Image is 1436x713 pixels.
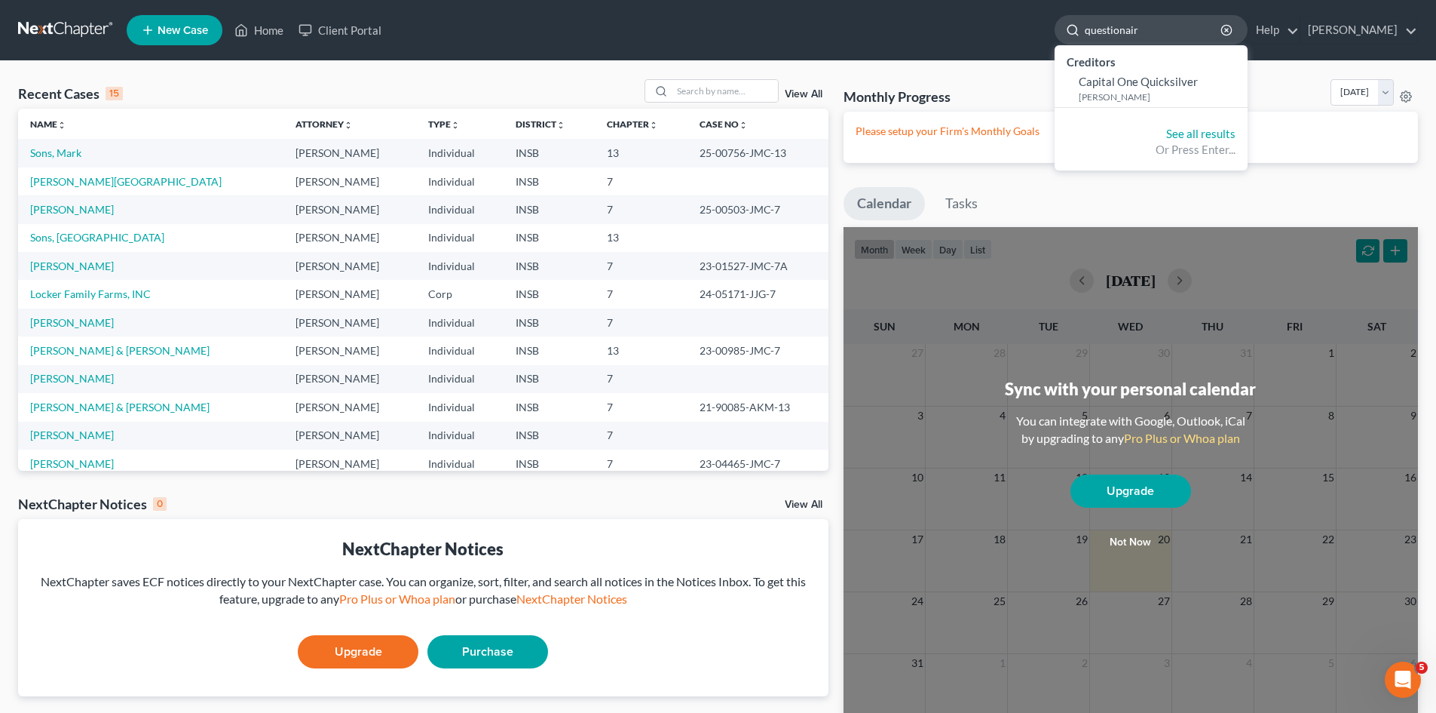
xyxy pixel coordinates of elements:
[30,231,164,244] a: Sons, [GEOGRAPHIC_DATA]
[607,118,658,130] a: Chapterunfold_more
[283,224,416,252] td: [PERSON_NAME]
[416,195,504,223] td: Individual
[687,195,828,223] td: 25-00503-JMC-7
[158,25,208,36] span: New Case
[30,401,210,413] a: [PERSON_NAME] & [PERSON_NAME]
[283,195,416,223] td: [PERSON_NAME]
[30,457,114,470] a: [PERSON_NAME]
[1416,662,1428,674] span: 5
[153,497,167,511] div: 0
[595,365,687,393] td: 7
[416,337,504,364] td: Individual
[1070,527,1191,558] button: Not now
[283,365,416,393] td: [PERSON_NAME]
[504,252,595,280] td: INSB
[1166,127,1235,140] a: See all results
[1085,16,1223,44] input: Search by name...
[687,393,828,421] td: 21-90085-AKM-13
[57,121,66,130] i: unfold_more
[283,252,416,280] td: [PERSON_NAME]
[595,309,687,337] td: 7
[595,450,687,478] td: 7
[595,280,687,308] td: 7
[672,80,778,102] input: Search by name...
[649,121,658,130] i: unfold_more
[30,146,81,159] a: Sons, Mark
[30,203,114,216] a: [PERSON_NAME]
[1067,142,1235,158] div: Or Press Enter...
[427,635,548,668] a: Purchase
[283,422,416,450] td: [PERSON_NAME]
[416,422,504,450] td: Individual
[1010,413,1251,447] div: You can integrate with Google, Outlook, iCal by upgrading to any
[1124,431,1240,445] a: Pro Plus or Whoa plan
[283,280,416,308] td: [PERSON_NAME]
[1300,17,1417,44] a: [PERSON_NAME]
[595,195,687,223] td: 7
[687,450,828,478] td: 23-04465-JMC-7
[428,118,460,130] a: Typeunfold_more
[932,187,991,220] a: Tasks
[844,187,925,220] a: Calendar
[416,393,504,421] td: Individual
[339,592,455,606] a: Pro Plus or Whoa plan
[595,224,687,252] td: 13
[416,309,504,337] td: Individual
[18,495,167,513] div: NextChapter Notices
[227,17,291,44] a: Home
[416,252,504,280] td: Individual
[283,167,416,195] td: [PERSON_NAME]
[595,167,687,195] td: 7
[416,224,504,252] td: Individual
[504,280,595,308] td: INSB
[1079,75,1198,88] span: Capital One Quicksilver
[416,450,504,478] td: Individual
[504,337,595,364] td: INSB
[595,252,687,280] td: 7
[516,592,627,606] a: NextChapter Notices
[504,195,595,223] td: INSB
[1055,51,1248,70] div: Creditors
[1385,662,1421,698] iframe: Intercom live chat
[595,337,687,364] td: 13
[283,337,416,364] td: [PERSON_NAME]
[504,139,595,167] td: INSB
[1070,475,1191,508] a: Upgrade
[416,280,504,308] td: Corp
[18,85,123,103] div: Recent Cases
[785,89,822,100] a: View All
[291,17,389,44] a: Client Portal
[283,450,416,478] td: [PERSON_NAME]
[504,309,595,337] td: INSB
[504,224,595,252] td: INSB
[504,393,595,421] td: INSB
[844,88,951,106] h3: Monthly Progress
[451,121,460,130] i: unfold_more
[739,121,748,130] i: unfold_more
[687,252,828,280] td: 23-01527-JMC-7A
[595,139,687,167] td: 13
[416,139,504,167] td: Individual
[856,124,1406,139] p: Please setup your Firm's Monthly Goals
[785,499,822,510] a: View All
[30,260,114,272] a: [PERSON_NAME]
[687,280,828,308] td: 24-05171-JJG-7
[30,287,151,300] a: Locker Family Farms, INC
[30,118,66,130] a: Nameunfold_more
[504,422,595,450] td: INSB
[416,167,504,195] td: Individual
[283,393,416,421] td: [PERSON_NAME]
[1079,91,1244,103] small: [PERSON_NAME]
[344,121,353,130] i: unfold_more
[30,429,114,441] a: [PERSON_NAME]
[283,139,416,167] td: [PERSON_NAME]
[1248,17,1299,44] a: Help
[416,365,504,393] td: Individual
[30,372,114,385] a: [PERSON_NAME]
[298,635,418,668] a: Upgrade
[595,422,687,450] td: 7
[516,118,565,130] a: Districtunfold_more
[504,450,595,478] td: INSB
[504,365,595,393] td: INSB
[1005,377,1256,401] div: Sync with your personal calendar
